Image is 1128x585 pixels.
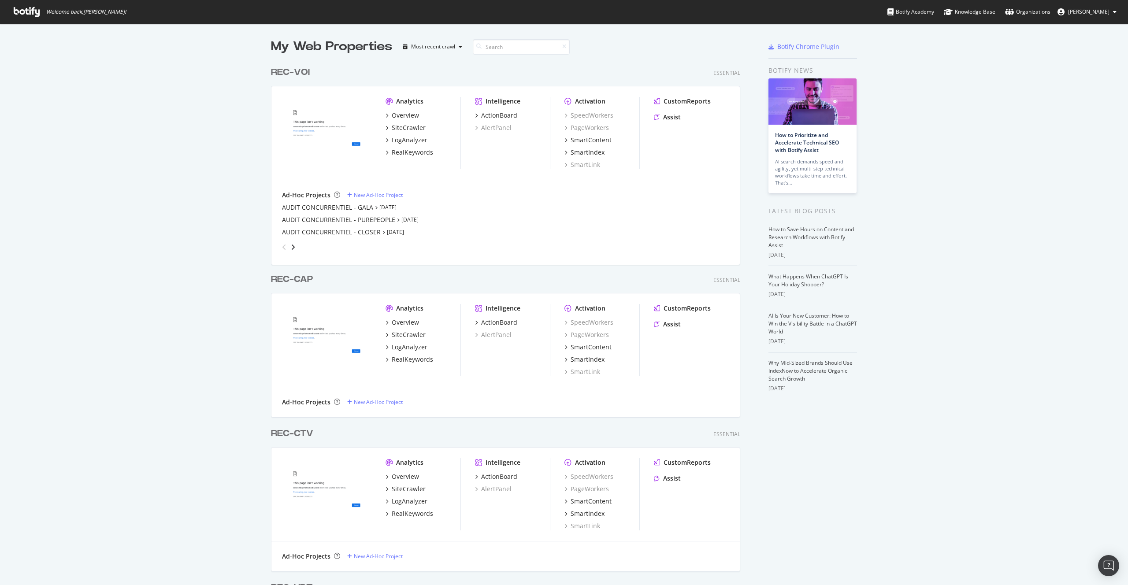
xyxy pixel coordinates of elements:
a: CustomReports [654,458,711,467]
div: Analytics [396,458,423,467]
a: Assist [654,113,681,122]
div: New Ad-Hoc Project [354,552,403,560]
div: Botify news [768,66,857,75]
a: SmartContent [564,343,612,352]
div: PageWorkers [564,330,609,339]
a: CustomReports [654,304,711,313]
div: LogAnalyzer [392,497,427,506]
div: SmartIndex [571,355,605,364]
img: voici.fr [282,97,371,168]
a: SmartLink [564,522,600,530]
a: LogAnalyzer [386,136,427,144]
a: AlertPanel [475,330,512,339]
div: Analytics [396,304,423,313]
div: ActionBoard [481,472,517,481]
a: RealKeywords [386,509,433,518]
div: Assist [663,320,681,329]
div: Essential [713,430,740,438]
div: SmartContent [571,136,612,144]
div: SiteCrawler [392,485,426,493]
a: SpeedWorkers [564,318,613,327]
div: [DATE] [768,337,857,345]
div: REC-CTV [271,427,313,440]
div: REC-VOI [271,66,310,79]
div: Intelligence [486,97,520,106]
a: LogAnalyzer [386,497,427,506]
a: [DATE] [379,204,397,211]
div: AI search demands speed and agility, yet multi-step technical workflows take time and effort. Tha... [775,158,850,186]
div: Activation [575,97,605,106]
div: Ad-Hoc Projects [282,398,330,407]
a: What Happens When ChatGPT Is Your Holiday Shopper? [768,273,848,288]
div: Overview [392,318,419,327]
span: Mael Montarou [1068,8,1109,15]
a: AI Is Your New Customer: How to Win the Visibility Battle in a ChatGPT World [768,312,857,335]
a: New Ad-Hoc Project [347,191,403,199]
a: SpeedWorkers [564,472,613,481]
div: Overview [392,472,419,481]
div: [DATE] [768,251,857,259]
input: Search [473,39,570,55]
div: Ad-Hoc Projects [282,552,330,561]
div: SmartContent [571,343,612,352]
a: AlertPanel [475,485,512,493]
div: ActionBoard [481,318,517,327]
div: CustomReports [664,458,711,467]
button: Most recent crawl [399,40,466,54]
a: LogAnalyzer [386,343,427,352]
a: ActionBoard [475,318,517,327]
div: SmartIndex [571,148,605,157]
a: SmartLink [564,160,600,169]
div: New Ad-Hoc Project [354,191,403,199]
a: REC-CTV [271,427,317,440]
div: My Web Properties [271,38,392,56]
span: Welcome back, [PERSON_NAME] ! [46,8,126,15]
a: New Ad-Hoc Project [347,398,403,406]
a: SmartLink [564,367,600,376]
a: RealKeywords [386,148,433,157]
div: Organizations [1005,7,1050,16]
div: RealKeywords [392,509,433,518]
div: Most recent crawl [411,44,455,49]
a: ActionBoard [475,111,517,120]
div: CustomReports [664,304,711,313]
img: cesoirtv.com [282,458,371,529]
a: Overview [386,111,419,120]
div: RealKeywords [392,355,433,364]
div: Botify Academy [887,7,934,16]
div: REC-CAP [271,273,313,286]
div: Assist [663,113,681,122]
img: capital.fr [282,304,371,375]
a: SmartContent [564,136,612,144]
a: PageWorkers [564,485,609,493]
a: RealKeywords [386,355,433,364]
div: Activation [575,458,605,467]
a: Overview [386,472,419,481]
div: CustomReports [664,97,711,106]
a: SpeedWorkers [564,111,613,120]
div: [DATE] [768,290,857,298]
div: LogAnalyzer [392,343,427,352]
div: Intelligence [486,304,520,313]
div: Essential [713,276,740,284]
a: Why Mid-Sized Brands Should Use IndexNow to Accelerate Organic Search Growth [768,359,853,382]
div: angle-left [278,240,290,254]
div: Botify Chrome Plugin [777,42,839,51]
a: AUDIT CONCURRENTIEL - PUREPEOPLE [282,215,395,224]
div: PageWorkers [564,123,609,132]
a: SiteCrawler [386,123,426,132]
img: How to Prioritize and Accelerate Technical SEO with Botify Assist [768,78,857,125]
div: Activation [575,304,605,313]
div: New Ad-Hoc Project [354,398,403,406]
div: Overview [392,111,419,120]
a: AlertPanel [475,123,512,132]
